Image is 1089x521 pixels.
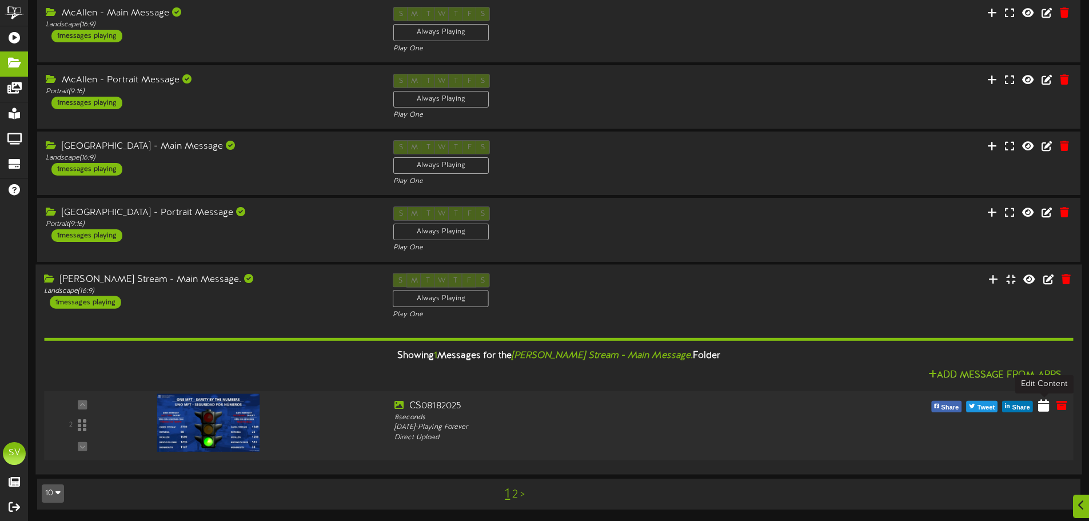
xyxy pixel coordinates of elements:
button: Add Message From Apps [925,368,1065,383]
div: Portrait ( 9:16 ) [46,87,376,97]
div: CS08182025 [394,399,810,412]
span: 1 [434,351,437,361]
div: Landscape ( 16:9 ) [44,286,376,296]
a: 1 [505,487,510,502]
span: Share [939,401,961,414]
span: Tweet [975,401,997,414]
div: Always Playing [393,157,489,174]
i: [PERSON_NAME] Stream - Main Message. [512,351,693,361]
a: > [520,488,525,501]
div: 1 messages playing [51,229,122,242]
div: McAllen - Portrait Message [46,74,376,87]
div: Direct Upload [394,432,810,442]
div: SV [3,442,26,465]
div: McAllen - Main Message [46,7,376,20]
div: 1 messages playing [51,30,122,42]
div: Play One [393,309,724,319]
div: Showing Messages for the Folder [35,344,1082,368]
div: Portrait ( 9:16 ) [46,220,376,229]
div: [GEOGRAPHIC_DATA] - Portrait Message [46,206,376,220]
div: Always Playing [393,290,489,307]
img: 941c3f89-cf14-4224-bc2d-e4bdb1c87cce.jpg [157,393,260,451]
button: 10 [42,484,64,503]
div: 8 seconds [394,412,810,422]
button: Tweet [966,400,998,412]
div: [PERSON_NAME] Stream - Main Message. [44,273,376,286]
div: Landscape ( 16:9 ) [46,153,376,163]
div: Always Playing [393,224,489,240]
div: Play One [393,110,724,120]
div: Play One [393,177,724,186]
div: 1 messages playing [50,296,121,308]
div: Play One [393,44,724,54]
div: Play One [393,243,724,253]
div: [DATE] - Playing Forever [394,423,810,432]
button: Share [1002,400,1032,412]
button: Share [931,400,962,412]
a: 2 [512,488,518,501]
div: Always Playing [393,24,489,41]
div: 1 messages playing [51,163,122,176]
div: 1 messages playing [51,97,122,109]
span: Share [1010,401,1032,414]
div: [GEOGRAPHIC_DATA] - Main Message [46,140,376,153]
div: Always Playing [393,91,489,108]
div: Landscape ( 16:9 ) [46,20,376,30]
